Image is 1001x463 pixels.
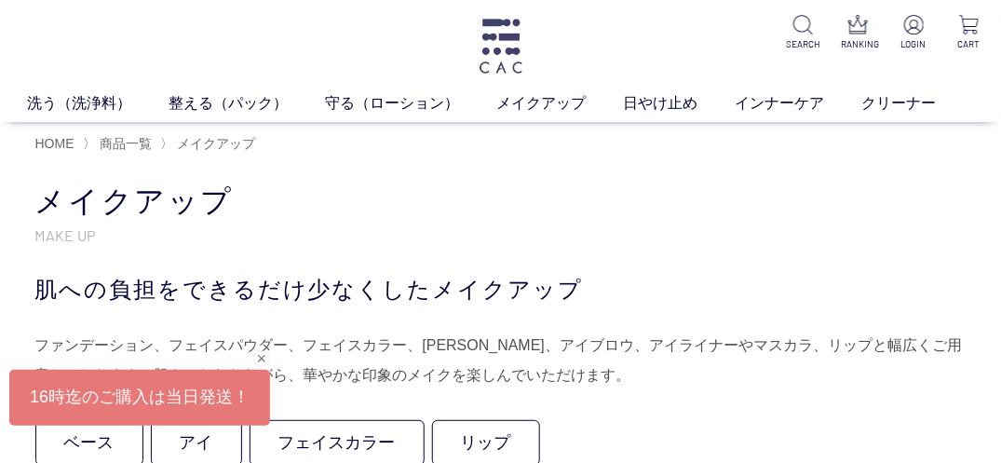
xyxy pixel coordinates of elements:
li: 〉 [83,135,156,153]
a: メイクアップ [173,136,255,151]
a: LOGIN [896,15,931,51]
span: 商品一覧 [100,136,152,151]
a: 守る（ローション） [326,92,497,115]
a: 洗う（洗浄料） [28,92,169,115]
a: 商品一覧 [96,136,152,151]
div: 肌への負担をできるだけ少なくしたメイクアップ [35,273,967,306]
a: インナーケア [736,92,862,115]
a: RANKING [841,15,876,51]
a: クリーナー [862,92,974,115]
div: ファンデーション、フェイスパウダー、フェイスカラー、[PERSON_NAME]、アイブロウ、アイライナーやマスカラ、リップと幅広くご用意しております。肌をいたわりながら、華やかな印象のメイクを楽... [35,331,967,390]
a: メイクアップ [497,92,624,115]
p: LOGIN [896,37,931,51]
p: CART [951,37,986,51]
p: SEARCH [786,37,821,51]
span: メイクアップ [177,136,255,151]
p: RANKING [841,37,876,51]
h1: メイクアップ [35,182,967,222]
a: CART [951,15,986,51]
img: logo [477,19,525,74]
a: 日やけ止め [624,92,736,115]
a: SEARCH [786,15,821,51]
a: HOME [35,136,74,151]
p: MAKE UP [35,225,967,245]
li: 〉 [160,135,260,153]
a: 整える（パック） [169,92,326,115]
